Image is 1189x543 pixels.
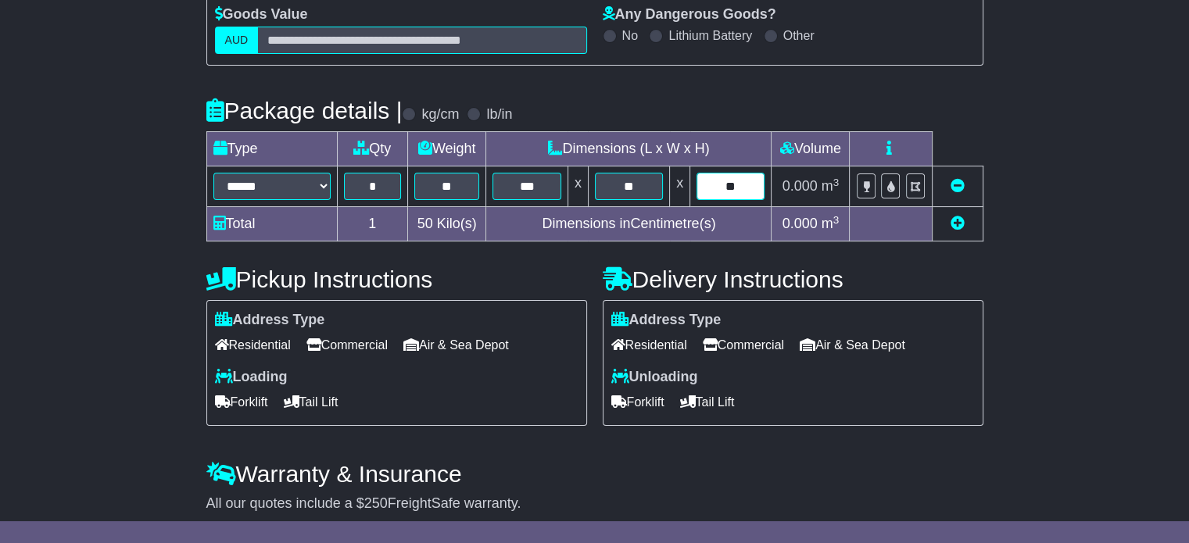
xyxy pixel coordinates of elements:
td: Weight [407,132,486,166]
sup: 3 [833,177,840,188]
span: Forklift [215,390,268,414]
span: Commercial [703,333,784,357]
h4: Package details | [206,98,403,123]
sup: 3 [833,214,840,226]
label: Goods Value [215,6,308,23]
label: kg/cm [421,106,459,123]
label: Address Type [215,312,325,329]
label: lb/in [486,106,512,123]
a: Remove this item [951,178,965,194]
span: Residential [611,333,687,357]
span: Residential [215,333,291,357]
label: No [622,28,638,43]
td: 1 [337,207,407,241]
span: 0.000 [783,178,818,194]
div: All our quotes include a $ FreightSafe warranty. [206,495,983,513]
td: Dimensions (L x W x H) [486,132,772,166]
td: x [568,166,588,207]
h4: Delivery Instructions [603,266,983,292]
span: Commercial [306,333,388,357]
span: Tail Lift [284,390,338,414]
span: Forklift [611,390,664,414]
span: 250 [364,495,388,511]
span: 50 [417,216,433,231]
label: Address Type [611,312,722,329]
span: Air & Sea Depot [403,333,509,357]
span: Tail Lift [680,390,735,414]
a: Add new item [951,216,965,231]
td: Total [206,207,337,241]
label: Loading [215,369,288,386]
td: Qty [337,132,407,166]
td: x [670,166,690,207]
span: 0.000 [783,216,818,231]
label: Other [783,28,815,43]
td: Kilo(s) [407,207,486,241]
td: Type [206,132,337,166]
span: m [822,216,840,231]
label: Any Dangerous Goods? [603,6,776,23]
label: AUD [215,27,259,54]
h4: Pickup Instructions [206,266,587,292]
td: Dimensions in Centimetre(s) [486,207,772,241]
h4: Warranty & Insurance [206,461,983,487]
span: Air & Sea Depot [800,333,905,357]
td: Volume [772,132,850,166]
label: Lithium Battery [668,28,752,43]
span: m [822,178,840,194]
label: Unloading [611,369,698,386]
